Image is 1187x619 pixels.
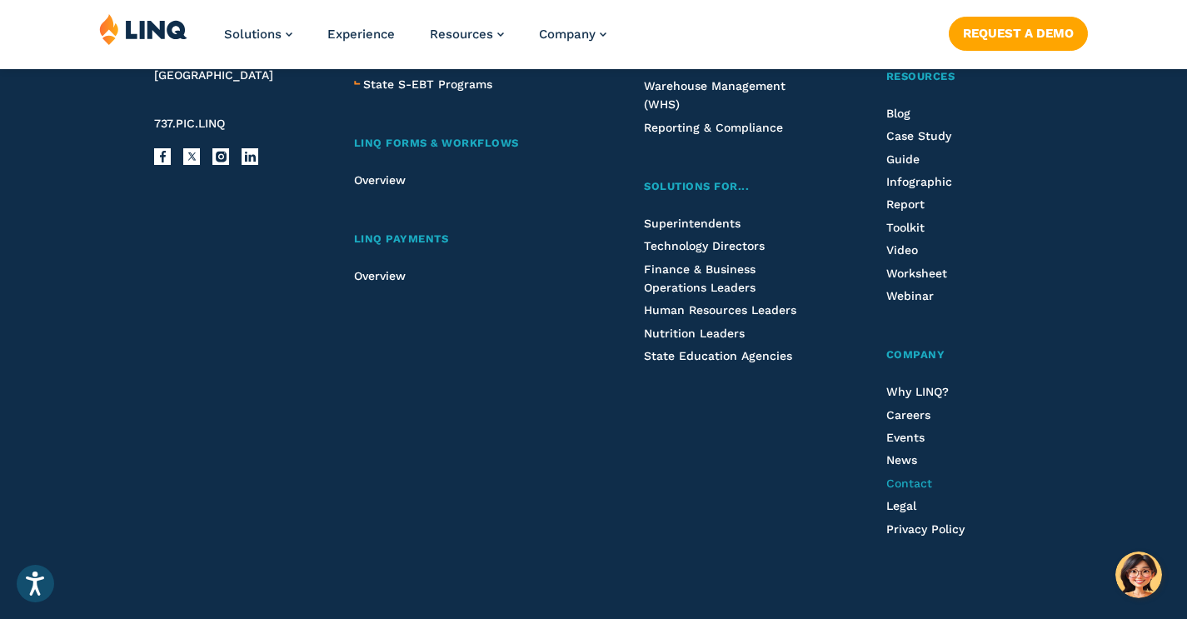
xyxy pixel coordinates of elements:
nav: Button Navigation [949,13,1088,50]
a: Overview [354,173,406,187]
a: Finance & Business Operations Leaders [644,262,756,294]
a: Resources [886,68,1033,86]
a: Resources [430,27,504,42]
span: LINQ Forms & Workflows [354,137,519,149]
a: Toolkit [886,221,925,234]
a: Privacy Policy [886,522,965,536]
a: LINQ Payments [354,231,579,248]
a: Report [886,197,925,211]
a: Technology Directors [644,239,765,252]
span: 737.PIC.LINQ [154,117,225,130]
a: Blog [886,107,910,120]
a: Superintendents [644,217,741,230]
span: Company [886,348,945,361]
nav: Primary Navigation [224,13,606,68]
a: Human Resources Leaders [644,303,796,317]
a: LINQ Forms & Workflows [354,135,579,152]
a: Overview [354,269,406,282]
a: Legal [886,499,916,512]
span: LINQ Payments [354,232,449,245]
a: Solutions [224,27,292,42]
span: Resources [430,27,493,42]
a: Reporting & Compliance [644,121,783,134]
a: Experience [327,27,395,42]
a: Facebook [154,148,171,165]
a: Company [539,27,606,42]
a: State S-EBT Programs [363,75,492,93]
button: Hello, have a question? Let’s chat. [1115,552,1162,598]
a: Contact [886,477,932,490]
span: Solutions [224,27,282,42]
a: Infographic [886,175,952,188]
a: Instagram [212,148,229,165]
a: Guide [886,152,920,166]
a: News [886,453,917,467]
a: Warehouse Management (WHS) [644,79,786,111]
a: X [183,148,200,165]
a: Webinar [886,289,934,302]
a: State Education Agencies [644,349,792,362]
a: Video [886,243,918,257]
a: Request a Demo [949,17,1088,50]
a: Worksheet [886,267,947,280]
a: Careers [886,408,930,422]
span: State S-EBT Programs [363,77,492,91]
a: Company [886,347,1033,364]
a: Why LINQ? [886,385,949,398]
img: LINQ | K‑12 Software [99,13,187,45]
span: Company [539,27,596,42]
a: Events [886,431,925,444]
a: Nutrition Leaders [644,327,745,340]
span: Resources [886,70,955,82]
a: LinkedIn [242,148,258,165]
a: Case Study [886,129,951,142]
